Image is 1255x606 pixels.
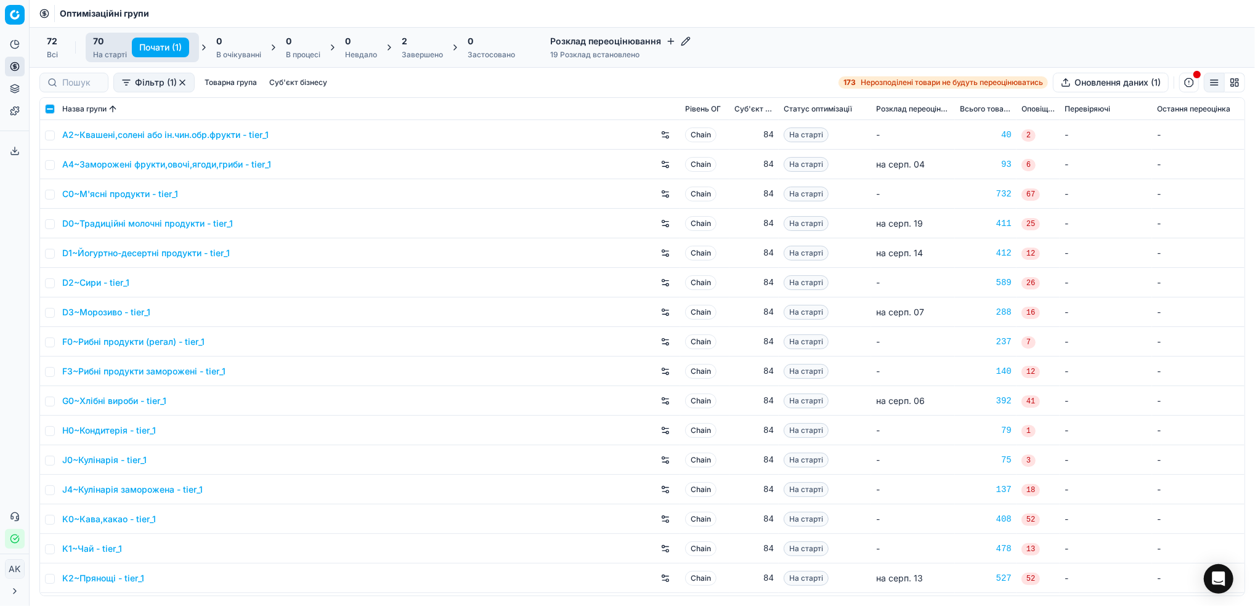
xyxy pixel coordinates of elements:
span: на серп. 19 [876,218,923,228]
h4: Розклад переоцінювання [550,35,691,47]
div: 84 [734,336,774,348]
span: Chain [685,394,717,408]
div: 84 [734,247,774,259]
span: 72 [47,35,57,47]
div: 478 [960,543,1012,555]
a: F0~Рибні продукти (регал) - tier_1 [62,336,205,348]
td: - [1060,564,1152,593]
span: Chain [685,187,717,201]
span: Chain [685,512,717,527]
button: Sorted by Назва групи ascending [107,103,119,115]
a: 288 [960,306,1012,318]
div: 84 [734,277,774,289]
a: 79 [960,424,1012,437]
span: На старті [784,541,829,556]
span: AK [6,560,24,578]
span: 6 [1021,159,1036,171]
button: AK [5,559,25,579]
a: D3~Морозиво - tier_1 [62,306,150,318]
td: - [1060,179,1152,209]
div: 84 [734,395,774,407]
span: Chain [685,127,717,142]
a: 173Нерозподілені товари не будуть переоцінюватись [839,76,1048,89]
div: 84 [734,513,774,525]
a: H0~Кондитерія - tier_1 [62,424,156,437]
div: Невдало [345,50,377,60]
span: Chain [685,571,717,586]
span: Chain [685,364,717,379]
span: На старті [784,157,829,172]
span: Розклад переоцінювання [876,104,950,114]
div: 237 [960,336,1012,348]
span: 70 [93,35,104,47]
strong: 173 [843,78,856,87]
td: - [1152,150,1245,179]
div: 392 [960,395,1012,407]
td: - [1060,357,1152,386]
span: На старті [784,482,829,497]
a: J0~Кулінарія - tier_1 [62,454,147,466]
span: Суб'єкт бізнесу [734,104,774,114]
span: На старті [784,512,829,527]
td: - [1152,475,1245,504]
td: - [1060,386,1152,416]
span: Chain [685,453,717,467]
span: На старті [784,305,829,320]
td: - [1060,268,1152,297]
td: - [871,416,955,445]
span: На старті [784,187,829,201]
span: 52 [1021,573,1040,585]
span: Оптимізаційні групи [60,7,149,20]
button: Суб'єкт бізнесу [264,75,332,90]
nav: breadcrumb [60,7,149,20]
span: Chain [685,482,717,497]
td: - [1060,120,1152,150]
td: - [1152,534,1245,564]
div: Завершено [402,50,443,60]
span: Назва групи [62,104,107,114]
td: - [1152,179,1245,209]
td: - [1060,238,1152,268]
td: - [1152,445,1245,475]
button: Почати (1) [132,38,189,57]
span: На старті [784,127,829,142]
div: 137 [960,483,1012,496]
span: на серп. 06 [876,395,925,406]
td: - [871,120,955,150]
input: Пошук [62,76,100,89]
a: 732 [960,188,1012,200]
span: 18 [1021,484,1040,496]
a: K0~Кава,какао - tier_1 [62,513,156,525]
div: 84 [734,217,774,230]
a: 408 [960,513,1012,525]
span: 25 [1021,218,1040,230]
div: Всі [47,50,58,60]
a: A2~Квашені,солені або ін.чин.обр.фрукти - tier_1 [62,129,269,141]
div: 84 [734,365,774,378]
span: Нерозподілені товари не будуть переоцінюватись [861,78,1043,87]
div: 84 [734,454,774,466]
span: 2 [1021,129,1036,142]
a: G0~Хлібні вироби - tier_1 [62,395,166,407]
td: - [1152,386,1245,416]
a: 411 [960,217,1012,230]
a: J4~Кулінарія заморожена - tier_1 [62,483,203,496]
a: K1~Чай - tier_1 [62,543,122,555]
a: C0~М'ясні продукти - tier_1 [62,188,178,200]
div: 19 Розклад встановлено [550,50,691,60]
span: 7 [1021,336,1036,349]
span: Всього товарів [960,104,1012,114]
div: На старті [93,50,127,60]
a: D0~Традиційні молочні продукти - tier_1 [62,217,233,230]
div: 84 [734,306,774,318]
span: 41 [1021,395,1040,408]
span: Chain [685,157,717,172]
a: 412 [960,247,1012,259]
td: - [1152,120,1245,150]
td: - [871,475,955,504]
td: - [1152,357,1245,386]
div: 93 [960,158,1012,171]
div: 140 [960,365,1012,378]
td: - [1060,150,1152,179]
